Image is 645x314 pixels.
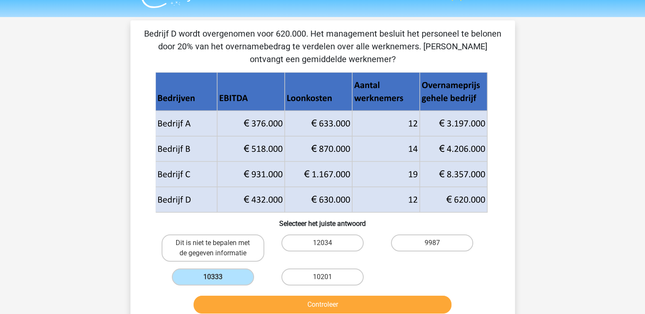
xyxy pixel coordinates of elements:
button: Controleer [194,296,451,314]
label: Dit is niet te bepalen met de gegeven informatie [162,234,264,262]
label: 10333 [172,268,254,285]
label: 12034 [281,234,364,251]
h6: Selecteer het juiste antwoord [144,213,501,228]
p: Bedrijf D wordt overgenomen voor 620.000. Het management besluit het personeel te belonen door 20... [144,27,501,66]
label: 10201 [281,268,364,285]
label: 9987 [391,234,473,251]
